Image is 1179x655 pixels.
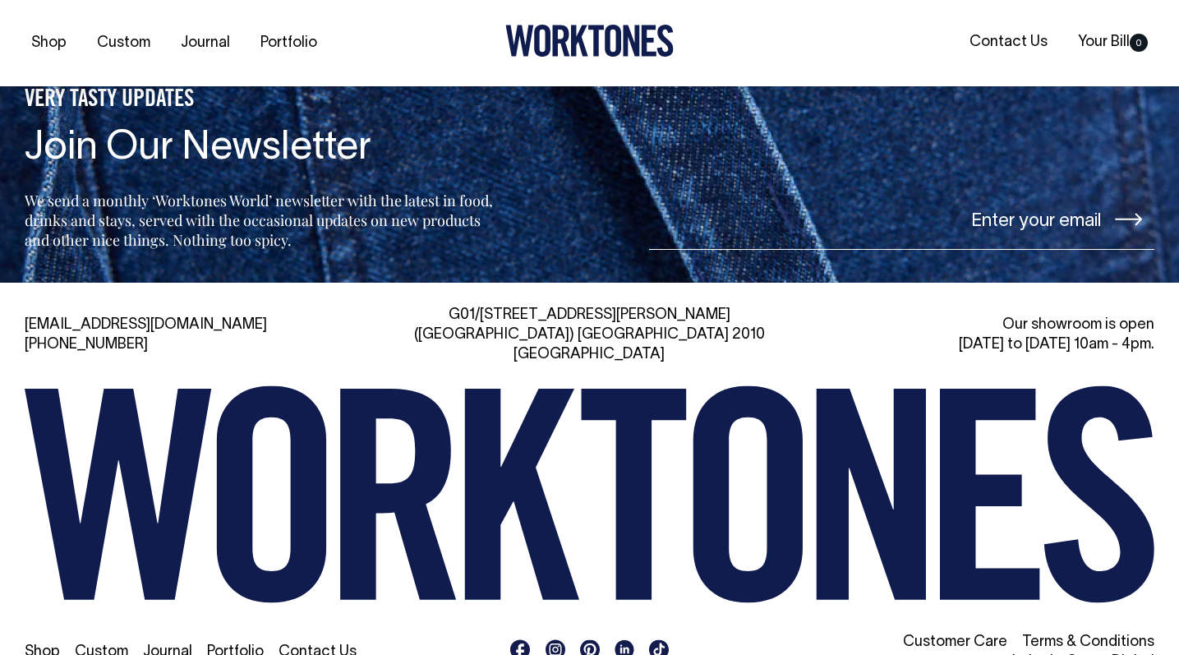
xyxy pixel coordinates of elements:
[25,30,73,57] a: Shop
[174,30,237,57] a: Journal
[90,30,157,57] a: Custom
[963,29,1054,56] a: Contact Us
[903,635,1007,649] a: Customer Care
[254,30,324,57] a: Portfolio
[649,188,1154,250] input: Enter your email
[25,318,267,332] a: [EMAIL_ADDRESS][DOMAIN_NAME]
[1130,34,1148,52] span: 0
[25,127,498,171] h4: Join Our Newsletter
[25,338,148,352] a: [PHONE_NUMBER]
[409,306,769,365] div: G01/[STREET_ADDRESS][PERSON_NAME] ([GEOGRAPHIC_DATA]) [GEOGRAPHIC_DATA] 2010 [GEOGRAPHIC_DATA]
[25,86,498,114] h5: VERY TASTY UPDATES
[1071,29,1154,56] a: Your Bill0
[25,191,498,250] p: We send a monthly ‘Worktones World’ newsletter with the latest in food, drinks and stays, served ...
[1022,635,1154,649] a: Terms & Conditions
[794,316,1154,355] div: Our showroom is open [DATE] to [DATE] 10am - 4pm.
